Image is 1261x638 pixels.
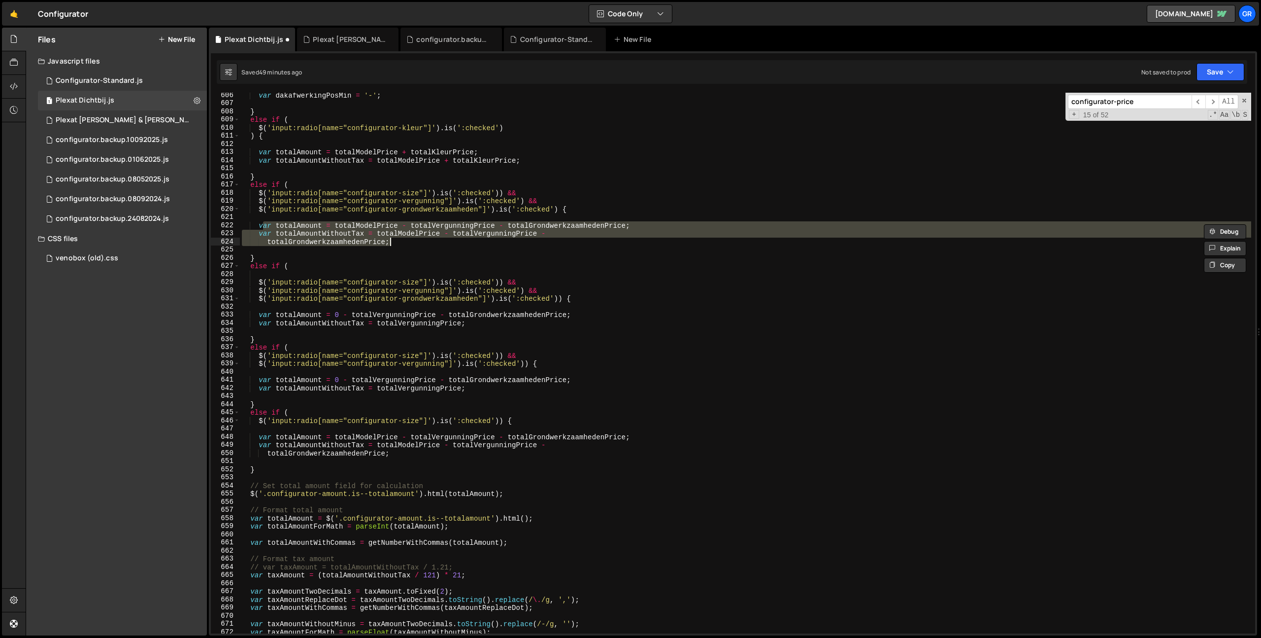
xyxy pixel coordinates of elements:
div: 613 [211,148,240,156]
div: venobox (old).css [56,254,118,263]
div: CSS files [26,229,207,248]
div: 635 [211,327,240,335]
div: 633 [211,311,240,319]
div: 660 [211,531,240,539]
button: Copy [1204,258,1246,273]
div: 655 [211,490,240,498]
div: 6838/46305.js [38,130,207,150]
div: 628 [211,270,240,279]
span: Whole Word Search [1230,110,1241,120]
div: New File [614,35,655,44]
div: Plexat [PERSON_NAME] & [PERSON_NAME].js [313,35,387,44]
a: 🤙 [2,2,26,26]
div: 6838/40450.js [38,150,207,170]
div: 672 [211,628,240,637]
div: 6838/38770.js [38,170,207,189]
div: 649 [211,441,240,449]
div: 665 [211,571,240,579]
div: 625 [211,246,240,254]
button: Explain [1204,241,1246,256]
input: Search for [1068,95,1192,109]
span: RegExp Search [1208,110,1218,120]
div: 606 [211,91,240,100]
div: Saved [241,68,302,76]
div: 631 [211,294,240,303]
div: 618 [211,189,240,197]
div: 6838/20949.js [38,189,207,209]
div: configurator.backup.08052025.js [56,175,169,184]
div: 664 [211,563,240,571]
span: CaseSensitive Search [1219,110,1229,120]
div: Plexat [PERSON_NAME] & [PERSON_NAME].js [56,116,192,125]
div: 645 [211,408,240,417]
button: New File [158,35,195,43]
span: ​ [1192,95,1205,109]
a: [DOMAIN_NAME] [1147,5,1235,23]
span: 1 [46,98,52,106]
div: 638 [211,352,240,360]
button: Save [1196,63,1244,81]
div: 639 [211,359,240,368]
div: configurator.backup.10092025.js [56,136,168,144]
div: configurator.backup.10092025.js [416,35,490,44]
div: 671 [211,620,240,628]
div: 630 [211,286,240,295]
span: Toggle Replace mode [1069,110,1079,119]
div: 6838/44032.js [38,110,210,130]
div: 669 [211,603,240,612]
a: Gr [1238,5,1256,23]
span: Alt-Enter [1219,95,1238,109]
div: 624 [211,238,240,246]
div: 616 [211,173,240,181]
div: 615 [211,164,240,173]
div: 607 [211,99,240,107]
div: 662 [211,547,240,555]
div: 663 [211,555,240,563]
div: 621 [211,213,240,221]
div: 648 [211,433,240,441]
div: 670 [211,612,240,620]
div: 646 [211,417,240,425]
div: Configurator-Standard.js [520,35,594,44]
div: 641 [211,376,240,384]
div: 632 [211,303,240,311]
button: Debug [1204,224,1246,239]
div: Plexat Dichtbij.js [225,35,283,44]
span: ​ [1205,95,1219,109]
div: Plexat Dichtbij.js [56,96,114,105]
span: Search In Selection [1242,110,1248,120]
div: 617 [211,180,240,189]
button: Code Only [589,5,672,23]
div: 626 [211,254,240,262]
div: 634 [211,319,240,327]
div: 661 [211,538,240,547]
div: configurator.backup.08092024.js [56,195,170,204]
div: 667 [211,587,240,596]
div: 6838/13206.js [38,71,207,91]
div: 656 [211,498,240,506]
div: 668 [211,596,240,604]
div: 629 [211,278,240,286]
div: Configurator-Standard.js [56,76,143,85]
div: Not saved to prod [1141,68,1191,76]
div: 608 [211,107,240,116]
div: 652 [211,465,240,474]
div: 612 [211,140,240,148]
h2: Files [38,34,56,45]
div: 643 [211,392,240,400]
div: 636 [211,335,240,344]
div: 610 [211,124,240,132]
div: configurator.backup.24082024.js [56,214,169,223]
div: 620 [211,205,240,213]
div: 647 [211,425,240,433]
div: 657 [211,506,240,514]
div: 6838/20077.js [38,209,207,229]
div: 653 [211,473,240,482]
div: configurator.backup.01062025.js [56,155,169,164]
div: 627 [211,262,240,270]
div: Javascript files [26,51,207,71]
div: 658 [211,514,240,523]
div: 611 [211,132,240,140]
div: 644 [211,400,240,409]
div: 622 [211,221,240,230]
